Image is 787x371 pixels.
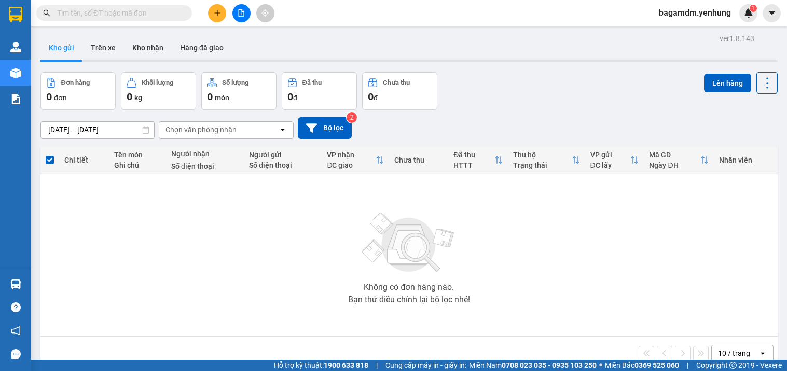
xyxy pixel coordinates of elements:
button: Hàng đã giao [172,35,232,60]
svg: open [279,126,287,134]
input: Tìm tên, số ĐT hoặc mã đơn [57,7,180,19]
img: warehouse-icon [10,68,21,78]
button: Chưa thu0đ [362,72,437,110]
th: Toggle SortBy [448,147,507,174]
button: Bộ lọc [298,117,352,139]
span: file-add [238,9,245,17]
button: Trên xe [82,35,124,60]
button: Khối lượng0kg [121,72,196,110]
div: Đã thu [453,151,494,159]
div: Trạng thái [513,161,572,169]
span: Miền Bắc [605,360,679,371]
div: VP nhận [327,151,376,159]
sup: 2 [347,112,357,123]
span: 0 [127,90,132,103]
span: notification [11,326,21,336]
div: Nhân viên [719,156,772,164]
span: aim [261,9,269,17]
span: món [215,94,229,102]
img: warehouse-icon [10,42,21,52]
button: aim [256,4,274,22]
strong: 1900 633 818 [324,361,368,369]
span: đơn [54,94,67,102]
button: caret-down [763,4,781,22]
button: Đã thu0đ [282,72,357,110]
div: Chi tiết [64,156,104,164]
span: | [687,360,688,371]
div: Người gửi [249,151,316,159]
span: ⚪️ [599,363,602,367]
div: Chưa thu [383,79,410,86]
svg: open [758,349,767,357]
span: copyright [729,362,737,369]
span: message [11,349,21,359]
div: Đơn hàng [61,79,90,86]
div: Số điện thoại [171,162,239,170]
span: 0 [46,90,52,103]
div: Chưa thu [394,156,443,164]
sup: 1 [750,5,757,12]
span: kg [134,94,142,102]
div: Số điện thoại [249,161,316,169]
span: plus [214,9,221,17]
button: Đơn hàng0đơn [40,72,116,110]
div: Không có đơn hàng nào. [364,283,454,291]
button: plus [208,4,226,22]
span: 0 [287,90,293,103]
img: svg+xml;base64,PHN2ZyBjbGFzcz0ibGlzdC1wbHVnX19zdmciIHhtbG5zPSJodHRwOi8vd3d3LnczLm9yZy8yMDAwL3N2Zy... [357,206,461,279]
th: Toggle SortBy [508,147,585,174]
div: Người nhận [171,150,239,158]
span: đ [374,94,378,102]
button: Kho gửi [40,35,82,60]
div: Ngày ĐH [649,161,700,169]
strong: 0708 023 035 - 0935 103 250 [502,361,597,369]
span: đ [293,94,297,102]
input: Select a date range. [41,122,154,138]
img: solution-icon [10,94,21,104]
button: file-add [232,4,251,22]
th: Toggle SortBy [644,147,714,174]
div: HTTT [453,161,494,169]
span: Hỗ trợ kỹ thuật: [274,360,368,371]
div: Mã GD [649,151,700,159]
span: Cung cấp máy in - giấy in: [385,360,466,371]
div: ĐC lấy [590,161,631,169]
div: Khối lượng [142,79,173,86]
span: 0 [207,90,213,103]
span: Miền Nam [469,360,597,371]
img: icon-new-feature [744,8,753,18]
div: 10 / trang [718,348,750,359]
div: Đã thu [302,79,322,86]
button: Kho nhận [124,35,172,60]
span: bagamdm.yenhung [651,6,739,19]
span: | [376,360,378,371]
div: Số lượng [222,79,248,86]
div: VP gửi [590,151,631,159]
span: question-circle [11,302,21,312]
button: Số lượng0món [201,72,277,110]
img: warehouse-icon [10,279,21,289]
span: caret-down [767,8,777,18]
div: Bạn thử điều chỉnh lại bộ lọc nhé! [348,296,470,304]
span: 1 [751,5,755,12]
span: 0 [368,90,374,103]
div: ver 1.8.143 [720,33,754,44]
strong: 0369 525 060 [634,361,679,369]
div: Thu hộ [513,151,572,159]
div: Chọn văn phòng nhận [165,125,237,135]
div: Tên món [114,151,161,159]
img: logo-vxr [9,7,22,22]
th: Toggle SortBy [322,147,389,174]
span: search [43,9,50,17]
div: ĐC giao [327,161,376,169]
button: Lên hàng [704,74,751,92]
th: Toggle SortBy [585,147,644,174]
div: Ghi chú [114,161,161,169]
